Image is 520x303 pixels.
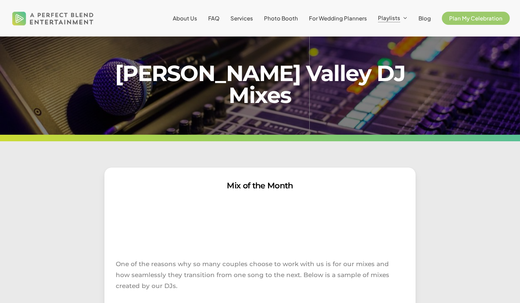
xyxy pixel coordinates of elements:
a: Playlists [378,15,408,22]
span: FAQ [208,15,219,22]
a: FAQ [208,15,219,21]
h3: Mix of the Month [116,179,404,193]
span: Photo Booth [264,15,298,22]
span: Blog [418,15,431,22]
span: Plan My Celebration [449,15,502,22]
span: One of the reasons why so many couples choose to work with us is for our mixes and how seamlessly... [116,260,389,289]
img: A Perfect Blend Entertainment [10,5,96,31]
a: For Wedding Planners [309,15,367,21]
span: For Wedding Planners [309,15,367,22]
span: Services [230,15,253,22]
a: Services [230,15,253,21]
a: Plan My Celebration [442,15,510,21]
a: Blog [418,15,431,21]
a: About Us [173,15,197,21]
h1: [PERSON_NAME] Valley DJ Mixes [104,62,416,106]
span: About Us [173,15,197,22]
span: Playlists [378,14,400,21]
a: Photo Booth [264,15,298,21]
